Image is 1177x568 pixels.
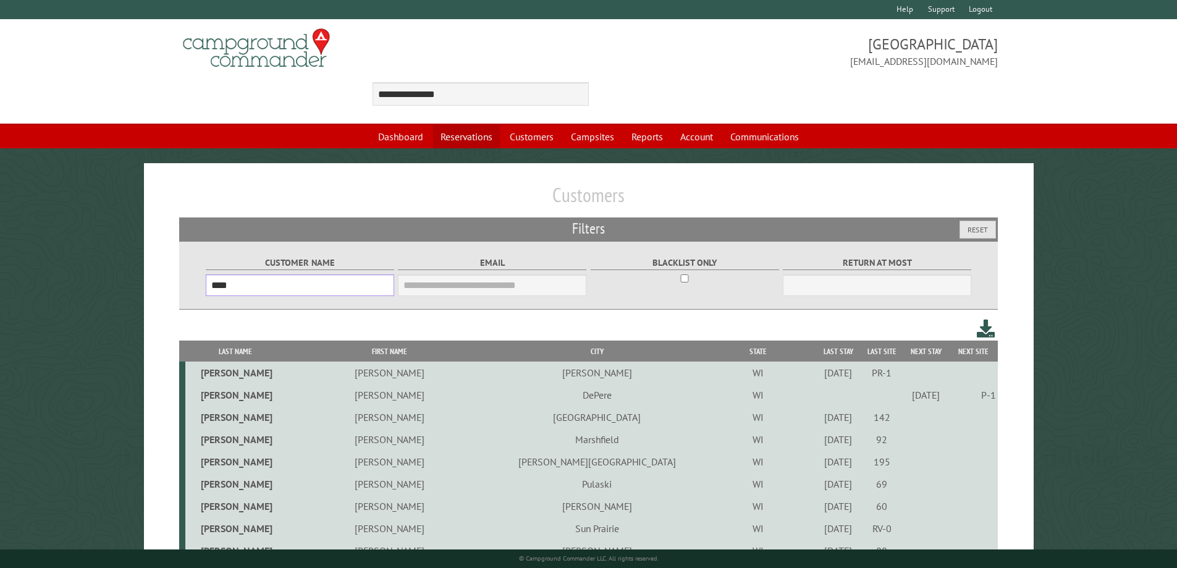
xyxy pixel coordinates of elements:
[860,451,903,473] td: 195
[179,183,998,217] h1: Customers
[285,495,494,517] td: [PERSON_NAME]
[699,540,816,562] td: WI
[960,221,996,239] button: Reset
[494,428,700,451] td: Marshfield
[819,367,859,379] div: [DATE]
[494,406,700,428] td: [GEOGRAPHIC_DATA]
[185,540,285,562] td: [PERSON_NAME]
[723,125,806,148] a: Communications
[285,384,494,406] td: [PERSON_NAME]
[502,125,561,148] a: Customers
[285,451,494,473] td: [PERSON_NAME]
[860,406,903,428] td: 142
[699,451,816,473] td: WI
[185,384,285,406] td: [PERSON_NAME]
[185,362,285,384] td: [PERSON_NAME]
[494,362,700,384] td: [PERSON_NAME]
[905,389,947,401] div: [DATE]
[185,517,285,540] td: [PERSON_NAME]
[860,341,903,362] th: Last Site
[371,125,431,148] a: Dashboard
[783,256,971,270] label: Return at most
[699,362,816,384] td: WI
[860,540,903,562] td: 88
[563,125,622,148] a: Campsites
[589,34,998,69] span: [GEOGRAPHIC_DATA] [EMAIL_ADDRESS][DOMAIN_NAME]
[819,456,859,468] div: [DATE]
[699,406,816,428] td: WI
[185,451,285,473] td: [PERSON_NAME]
[494,451,700,473] td: [PERSON_NAME][GEOGRAPHIC_DATA]
[903,341,948,362] th: Next Stay
[285,473,494,495] td: [PERSON_NAME]
[494,495,700,517] td: [PERSON_NAME]
[285,428,494,451] td: [PERSON_NAME]
[948,341,998,362] th: Next Site
[519,554,659,562] small: © Campground Commander LLC. All rights reserved.
[285,540,494,562] td: [PERSON_NAME]
[699,495,816,517] td: WI
[185,341,285,362] th: Last Name
[185,473,285,495] td: [PERSON_NAME]
[699,341,816,362] th: State
[494,384,700,406] td: DePere
[699,473,816,495] td: WI
[494,341,700,362] th: City
[819,522,859,535] div: [DATE]
[819,478,859,490] div: [DATE]
[285,517,494,540] td: [PERSON_NAME]
[285,362,494,384] td: [PERSON_NAME]
[494,473,700,495] td: Pulaski
[860,473,903,495] td: 69
[624,125,670,148] a: Reports
[816,341,860,362] th: Last Stay
[179,218,998,241] h2: Filters
[860,428,903,451] td: 92
[179,24,334,72] img: Campground Commander
[185,495,285,517] td: [PERSON_NAME]
[591,256,779,270] label: Blacklist only
[185,428,285,451] td: [PERSON_NAME]
[699,384,816,406] td: WI
[185,406,285,428] td: [PERSON_NAME]
[285,341,494,362] th: First Name
[860,495,903,517] td: 60
[977,317,995,340] a: Download this customer list (.csv)
[819,411,859,423] div: [DATE]
[699,428,816,451] td: WI
[819,545,859,557] div: [DATE]
[494,517,700,540] td: Sun Prairie
[398,256,586,270] label: Email
[948,384,998,406] td: P-1
[819,500,859,512] div: [DATE]
[673,125,720,148] a: Account
[433,125,500,148] a: Reservations
[819,433,859,446] div: [DATE]
[494,540,700,562] td: [PERSON_NAME]
[699,517,816,540] td: WI
[860,517,903,540] td: RV-0
[206,256,394,270] label: Customer Name
[285,406,494,428] td: [PERSON_NAME]
[860,362,903,384] td: PR-1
